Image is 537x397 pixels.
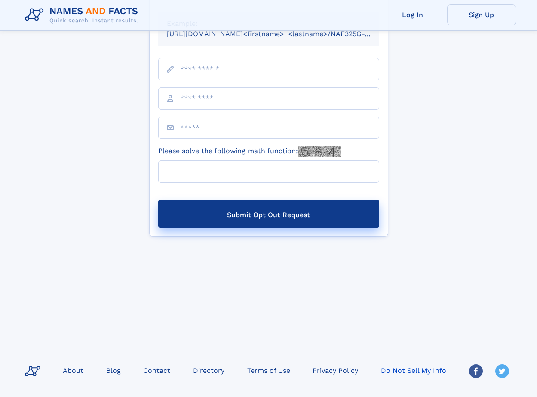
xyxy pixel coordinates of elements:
a: About [59,364,87,376]
small: [URL][DOMAIN_NAME]<firstname>_<lastname>/NAF325G-xxxxxxxx [167,30,396,38]
label: Please solve the following math function: [158,146,341,157]
img: Twitter [495,364,509,378]
button: Submit Opt Out Request [158,200,379,228]
img: Logo Names and Facts [21,3,145,27]
a: Log In [378,4,447,25]
a: Privacy Policy [309,364,362,376]
img: Facebook [469,364,483,378]
a: Contact [140,364,174,376]
a: Terms of Use [244,364,294,376]
a: Directory [190,364,228,376]
a: Blog [103,364,124,376]
a: Sign Up [447,4,516,25]
a: Do Not Sell My Info [377,364,450,376]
